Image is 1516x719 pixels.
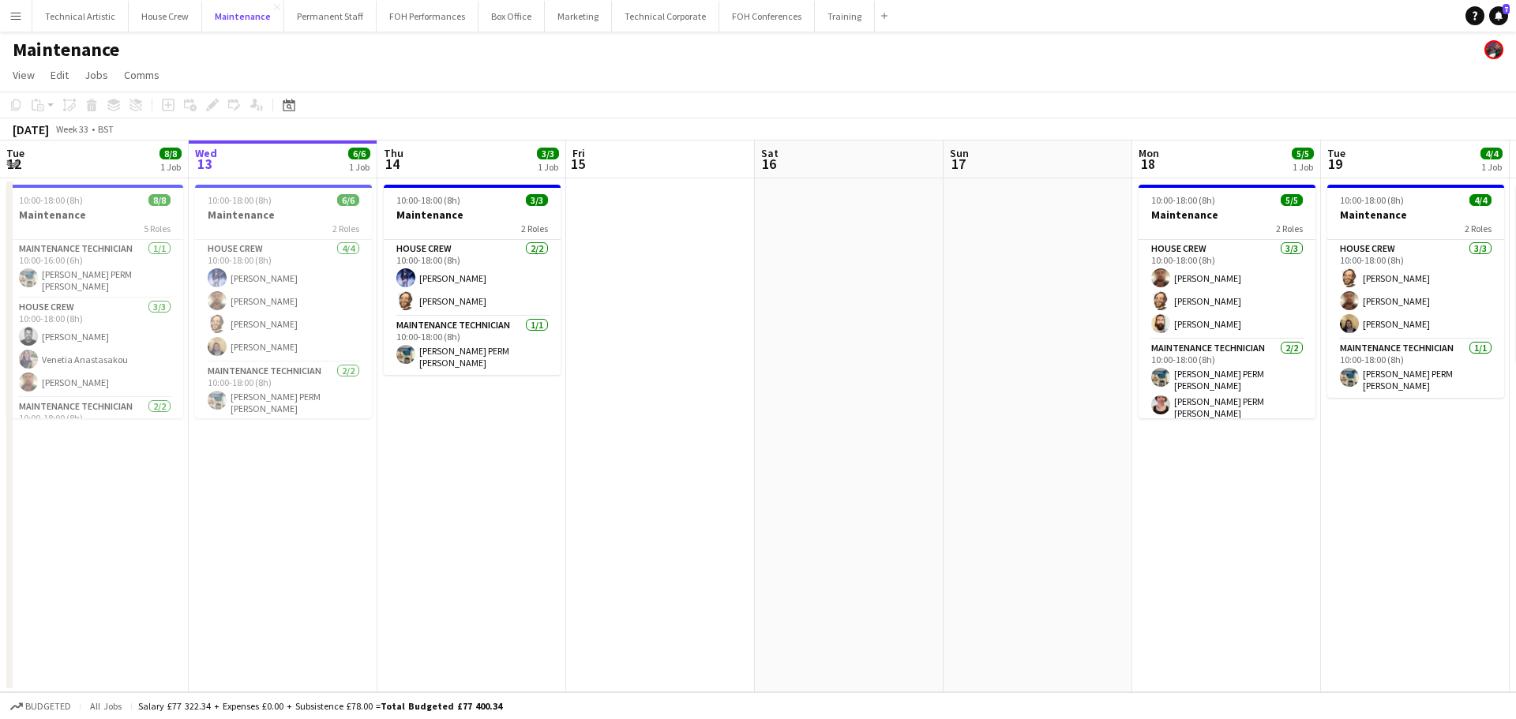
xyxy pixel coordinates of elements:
span: 3/3 [526,194,548,206]
app-card-role: House Crew3/310:00-18:00 (8h)[PERSON_NAME][PERSON_NAME][PERSON_NAME] [1327,240,1504,339]
button: Budgeted [8,698,73,715]
app-job-card: 10:00-18:00 (8h)3/3Maintenance2 RolesHouse Crew2/210:00-18:00 (8h)[PERSON_NAME][PERSON_NAME]Maint... [384,185,561,375]
div: Salary £77 322.34 + Expenses £0.00 + Subsistence £78.00 = [138,700,502,712]
span: 8/8 [159,148,182,159]
span: 15 [570,155,585,173]
span: 19 [1325,155,1345,173]
button: Permanent Staff [284,1,377,32]
a: Edit [44,65,75,85]
span: View [13,68,35,82]
span: Mon [1139,146,1159,160]
span: 10:00-18:00 (8h) [1151,194,1215,206]
app-job-card: 10:00-18:00 (8h)6/6Maintenance2 RolesHouse Crew4/410:00-18:00 (8h)[PERSON_NAME][PERSON_NAME][PERS... [195,185,372,418]
h3: Maintenance [384,208,561,222]
span: Thu [384,146,403,160]
span: 2 Roles [521,223,548,234]
app-card-role: House Crew3/310:00-18:00 (8h)[PERSON_NAME]Venetia Anastasakou[PERSON_NAME] [6,298,183,398]
span: Fri [572,146,585,160]
div: 1 Job [1293,161,1313,173]
span: Jobs [84,68,108,82]
span: 10:00-18:00 (8h) [208,194,272,206]
span: All jobs [87,700,125,712]
span: 8/8 [148,194,171,206]
span: 5 Roles [144,223,171,234]
h1: Maintenance [13,38,119,62]
span: 10:00-18:00 (8h) [1340,194,1404,206]
span: Edit [51,68,69,82]
span: 2 Roles [332,223,359,234]
span: 5/5 [1292,148,1314,159]
span: 10:00-18:00 (8h) [19,194,83,206]
div: 1 Job [1481,161,1502,173]
h3: Maintenance [6,208,183,222]
a: 7 [1489,6,1508,25]
button: Marketing [545,1,612,32]
span: Tue [1327,146,1345,160]
button: FOH Performances [377,1,478,32]
app-card-role: Maintenance Technician2/210:00-18:00 (8h)[PERSON_NAME] PERM [PERSON_NAME][PERSON_NAME] PERM [PERS... [1139,339,1315,425]
app-job-card: 10:00-18:00 (8h)4/4Maintenance2 RolesHouse Crew3/310:00-18:00 (8h)[PERSON_NAME][PERSON_NAME][PERS... [1327,185,1504,398]
span: 17 [947,155,969,173]
app-card-role: House Crew3/310:00-18:00 (8h)[PERSON_NAME][PERSON_NAME][PERSON_NAME] [1139,240,1315,339]
button: Technical Artistic [32,1,129,32]
span: 7 [1503,4,1510,14]
app-job-card: 10:00-18:00 (8h)5/5Maintenance2 RolesHouse Crew3/310:00-18:00 (8h)[PERSON_NAME][PERSON_NAME][PERS... [1139,185,1315,418]
span: Budgeted [25,701,71,712]
h3: Maintenance [195,208,372,222]
span: Sun [950,146,969,160]
span: Week 33 [52,123,92,135]
app-card-role: Maintenance Technician1/110:00-18:00 (8h)[PERSON_NAME] PERM [PERSON_NAME] [1327,339,1504,398]
button: Training [815,1,875,32]
app-card-role: House Crew4/410:00-18:00 (8h)[PERSON_NAME][PERSON_NAME][PERSON_NAME][PERSON_NAME] [195,240,372,362]
span: 18 [1136,155,1159,173]
span: 10:00-18:00 (8h) [396,194,460,206]
app-user-avatar: Zubair PERM Dhalla [1484,40,1503,59]
span: 2 Roles [1465,223,1492,234]
span: Comms [124,68,159,82]
button: Box Office [478,1,545,32]
h3: Maintenance [1139,208,1315,222]
span: Sat [761,146,779,160]
app-card-role: Maintenance Technician1/110:00-18:00 (8h)[PERSON_NAME] PERM [PERSON_NAME] [384,316,561,375]
app-card-role: Maintenance Technician2/210:00-18:00 (8h) [6,398,183,474]
span: Tue [6,146,24,160]
button: House Crew [129,1,202,32]
a: View [6,65,41,85]
button: Technical Corporate [612,1,719,32]
span: 4/4 [1480,148,1503,159]
span: 5/5 [1281,194,1303,206]
span: Total Budgeted £77 400.34 [381,700,502,712]
span: 14 [381,155,403,173]
button: Maintenance [202,1,284,32]
span: 13 [193,155,217,173]
h3: Maintenance [1327,208,1504,222]
div: [DATE] [13,122,49,137]
div: 1 Job [538,161,558,173]
span: 2 Roles [1276,223,1303,234]
span: 16 [759,155,779,173]
app-card-role: Maintenance Technician2/210:00-18:00 (8h)[PERSON_NAME] PERM [PERSON_NAME] [195,362,372,448]
app-card-role: Maintenance Technician1/110:00-16:00 (6h)[PERSON_NAME] PERM [PERSON_NAME] [6,240,183,298]
span: 12 [4,155,24,173]
a: Jobs [78,65,114,85]
span: 3/3 [537,148,559,159]
app-job-card: 10:00-18:00 (8h)8/8Maintenance5 RolesMaintenance Technician1/110:00-16:00 (6h)[PERSON_NAME] PERM ... [6,185,183,418]
div: 1 Job [349,161,370,173]
span: 6/6 [337,194,359,206]
a: Comms [118,65,166,85]
app-card-role: House Crew2/210:00-18:00 (8h)[PERSON_NAME][PERSON_NAME] [384,240,561,316]
span: 6/6 [348,148,370,159]
span: Wed [195,146,217,160]
button: FOH Conferences [719,1,815,32]
div: 1 Job [160,161,181,173]
div: BST [98,123,114,135]
span: 4/4 [1469,194,1492,206]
